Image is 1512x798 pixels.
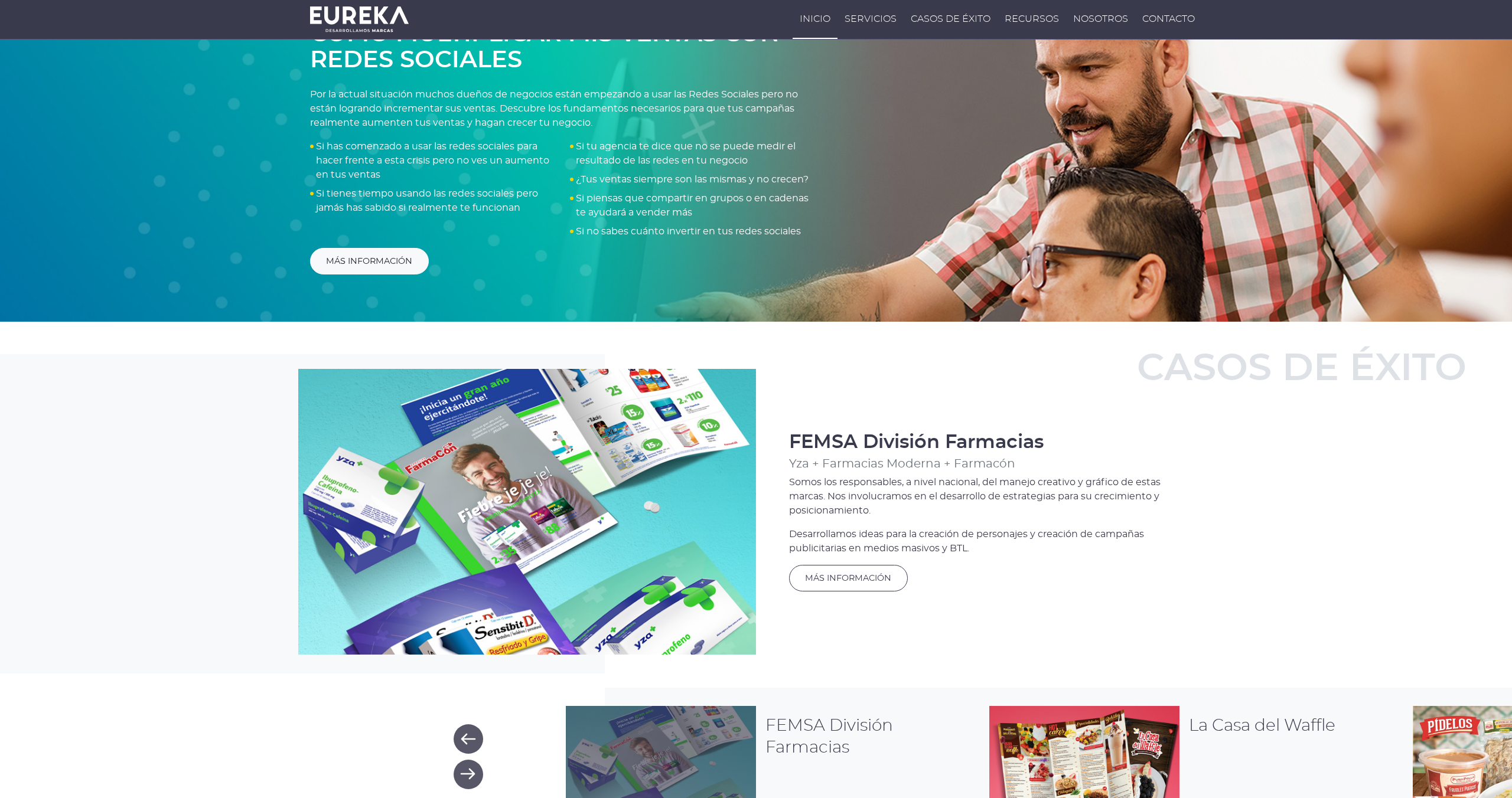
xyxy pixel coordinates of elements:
[570,172,820,187] li: ¿Tus ventas siempre son las mismas y no crecen?
[789,432,1181,453] div: FEMSA División Farmacias
[1137,341,1467,397] div: Casos de éxito
[789,565,908,591] a: Más información
[310,187,561,215] li: Si tienes tiempo usando las redes sociales pero jamás has sabido si realmente te funcionan
[570,139,820,168] li: Si tu agencia te dice que no se puede medir el resultado de las redes en tu negocio
[570,191,820,220] li: Si piensas que compartir en grupos o en cadenas te ayudará a vender más
[298,369,756,655] img: ce91e21.jpg
[570,224,820,238] li: Si no sabes cuánto invertir en tus redes sociales
[310,21,820,73] div: Cómo multiplicar mis ventas con Redes Sociales
[310,87,820,130] p: Por la actual situación muchos dueños de negocios están empezando a usar las Redes Sociales pero ...
[789,475,1181,518] p: Somos los responsables, a nivel nacional, del manejo creativo y gráfico de estas marcas. Nos invo...
[1458,741,1506,792] iframe: Cliengo Widget
[789,527,1181,555] p: Desarrollamos ideas para la creación de personajes y creación de campañas publicitarias en medios...
[310,139,561,182] li: Si has comenzado a usar las redes sociales para hacer frente a esta crisis pero no ves un aumento...
[789,457,1181,470] div: Yza + Farmacias Moderna + Farmacón
[310,248,429,274] a: Más información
